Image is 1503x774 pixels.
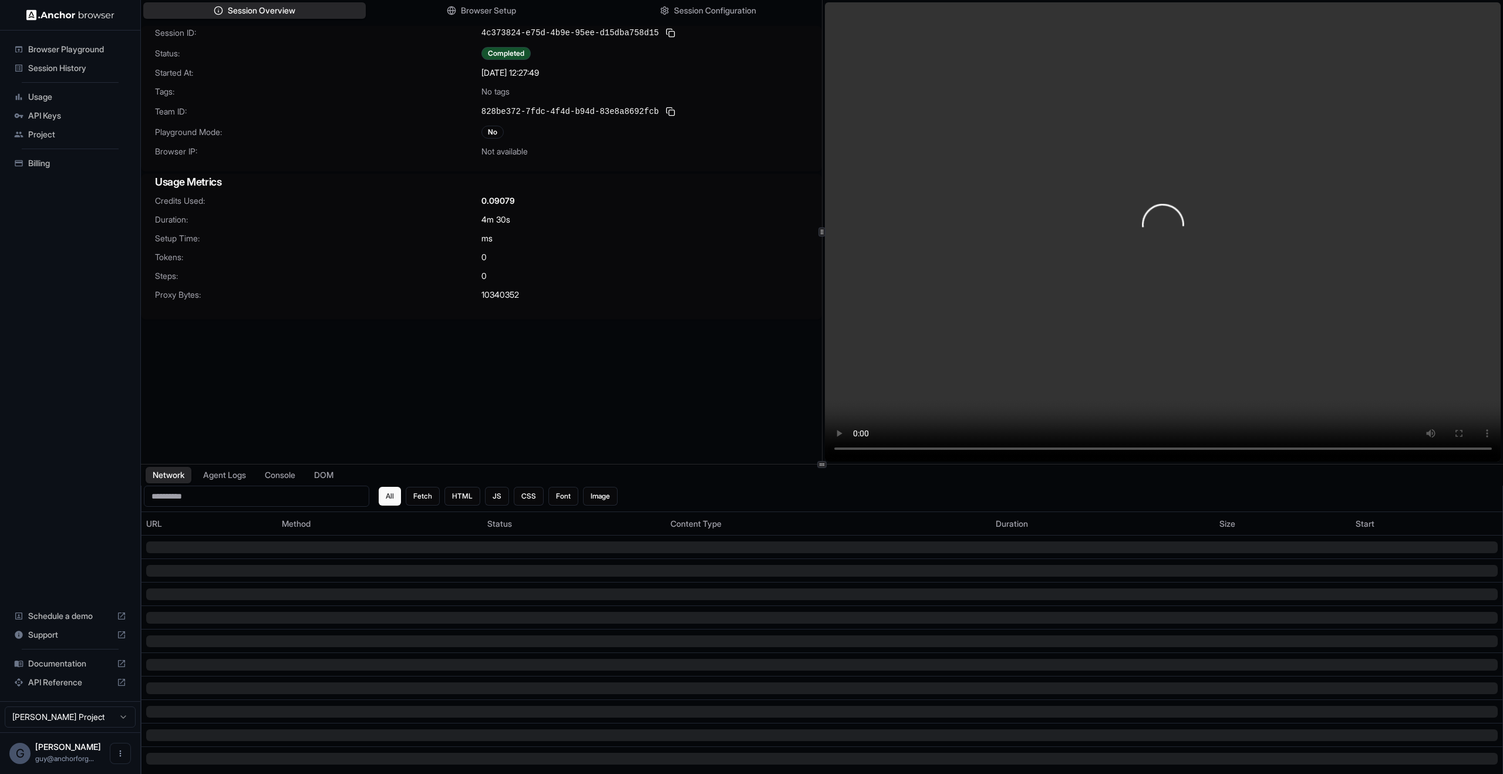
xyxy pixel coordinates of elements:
span: No tags [481,86,510,97]
span: Team ID: [155,106,481,117]
div: Billing [9,154,131,173]
button: Image [583,487,618,506]
span: Steps: [155,270,481,282]
div: Method [282,518,478,530]
span: API Keys [28,110,126,122]
div: Schedule a demo [9,607,131,625]
span: Usage [28,91,126,103]
span: Browser Playground [28,43,126,55]
span: Credits Used: [155,195,481,207]
span: Support [28,629,112,641]
div: API Keys [9,106,131,125]
div: Duration [996,518,1211,530]
button: Font [548,487,578,506]
button: Fetch [406,487,440,506]
span: Setup Time: [155,233,481,244]
span: 0 [481,270,487,282]
span: Project [28,129,126,140]
span: [DATE] 12:27:49 [481,67,539,79]
span: 828be372-7fdc-4f4d-b94d-83e8a8692fcb [481,106,659,117]
span: Tags: [155,86,481,97]
span: Session Configuration [674,5,756,16]
span: Tokens: [155,251,481,263]
span: API Reference [28,677,112,688]
span: Billing [28,157,126,169]
span: Documentation [28,658,112,669]
h3: Usage Metrics [155,174,808,190]
button: DOM [307,467,341,483]
div: Project [9,125,131,144]
span: Playground Mode: [155,126,481,138]
span: Not available [481,146,528,157]
div: Status [487,518,661,530]
span: Guy Ben Simhon [35,742,101,752]
span: 4m 30s [481,214,510,226]
button: Console [258,467,302,483]
button: CSS [514,487,544,506]
div: Content Type [670,518,986,530]
div: Support [9,625,131,644]
span: Status: [155,48,481,59]
img: Anchor Logo [26,9,114,21]
span: ms [481,233,493,244]
button: HTML [444,487,480,506]
button: Network [146,467,191,483]
span: 4c373824-e75d-4b9e-95ee-d15dba758d15 [481,27,659,39]
span: Session Overview [228,5,295,16]
div: Session History [9,59,131,78]
span: Browser IP: [155,146,481,157]
button: All [379,487,401,506]
span: guy@anchorforge.io [35,754,94,763]
span: 0.09079 [481,195,515,207]
div: Completed [481,47,531,60]
div: API Reference [9,673,131,692]
span: 0 [481,251,487,263]
span: Started At: [155,67,481,79]
div: Documentation [9,654,131,673]
div: URL [146,518,272,530]
span: 10340352 [481,289,519,301]
span: Proxy Bytes: [155,289,481,301]
span: Session History [28,62,126,74]
div: Size [1219,518,1346,530]
div: Start [1356,518,1498,530]
span: Schedule a demo [28,610,112,622]
span: Browser Setup [461,5,516,16]
button: Agent Logs [196,467,253,483]
div: No [481,126,504,139]
div: Usage [9,88,131,106]
button: JS [485,487,509,506]
button: Open menu [110,743,131,764]
span: Session ID: [155,27,481,39]
div: G [9,743,31,764]
span: Duration: [155,214,481,226]
div: Browser Playground [9,40,131,59]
